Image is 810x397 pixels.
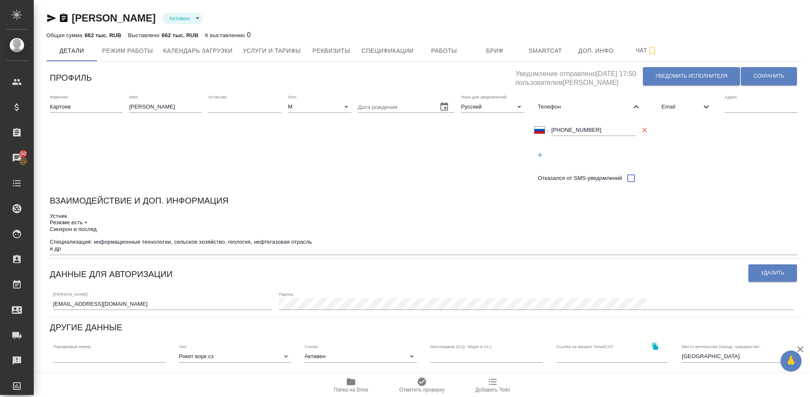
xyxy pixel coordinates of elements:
[655,98,718,116] div: Email
[53,345,92,349] label: Порядковый номер:
[761,269,784,277] span: Удалить
[51,46,92,56] span: Детали
[205,30,251,40] div: 0
[305,351,417,362] div: Активен
[457,373,528,397] button: Добавить Todo
[53,292,89,296] label: [PERSON_NAME]:
[162,32,198,38] p: 662 тыс. RUB
[50,267,173,281] h6: Данные для авторизации
[279,292,294,296] label: Пароль:
[682,345,760,349] label: Место жительства (город), гражданство:
[556,345,614,349] label: Ссылка на аккаунт SmartCAT:
[780,351,802,372] button: 🙏
[461,101,524,113] div: Русский
[179,351,291,362] div: Рокет ворк сз
[50,194,229,207] h6: Взаимодействие и доп. информация
[475,46,515,56] span: Бриф
[636,122,653,139] button: Удалить
[741,67,797,85] button: Сохранить
[516,65,643,87] h5: Уведомление отправлено [DATE] 17:50 пользователем [PERSON_NAME]
[2,147,32,169] a: 50
[424,46,464,56] span: Работы
[725,95,738,99] label: Адрес:
[243,46,301,56] span: Услуги и тарифы
[128,32,162,38] p: Выставлено
[461,95,508,99] label: Язык для уведомлений:
[362,46,413,56] span: Спецификации
[576,46,616,56] span: Доп. инфо
[167,15,192,22] button: Активен
[129,95,138,99] label: Имя:
[316,373,386,397] button: Папка на Drive
[430,345,492,349] label: Мессенджер (ICQ, Skype и т.п.):
[102,46,153,56] span: Режим работы
[386,373,457,397] button: Отметить проверку
[748,264,797,282] button: Удалить
[72,12,156,24] a: [PERSON_NAME]
[646,337,664,355] button: Скопировать ссылку
[311,46,351,56] span: Реквизиты
[179,345,187,349] label: Тип:
[525,46,566,56] span: Smartcat
[753,73,784,80] span: Сохранить
[305,345,319,349] label: Статус:
[50,213,797,252] textarea: Устник Резюме есть + Синхрон и послед Специализация: информационные технологии, сельское хозяйств...
[46,32,84,38] p: Общая сумма
[532,147,549,164] button: Добавить
[626,45,667,56] span: Чат
[538,103,631,111] span: Телефон
[208,95,228,99] label: Отчество:
[475,387,510,393] span: Добавить Todo
[163,46,233,56] span: Календарь загрузки
[50,95,69,99] label: Фамилия:
[643,67,740,85] button: Уведомить исполнителя
[538,174,622,182] span: Отказался от SMS-уведомлений
[288,101,351,113] div: М
[661,103,701,111] span: Email
[50,321,122,334] h6: Другие данные
[162,13,202,24] div: Активен
[531,98,648,116] div: Телефон
[399,387,444,393] span: Отметить проверку
[50,71,92,84] h6: Профиль
[205,32,247,38] p: К выставлению
[46,13,57,23] button: Скопировать ссылку для ЯМессенджера
[647,46,657,56] svg: Подписаться
[656,73,727,80] span: Уведомить исполнителя
[15,150,31,158] span: 50
[59,13,69,23] button: Скопировать ссылку
[288,95,297,99] label: Пол:
[334,387,368,393] span: Папка на Drive
[84,32,121,38] p: 662 тыс. RUB
[784,352,798,370] span: 🙏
